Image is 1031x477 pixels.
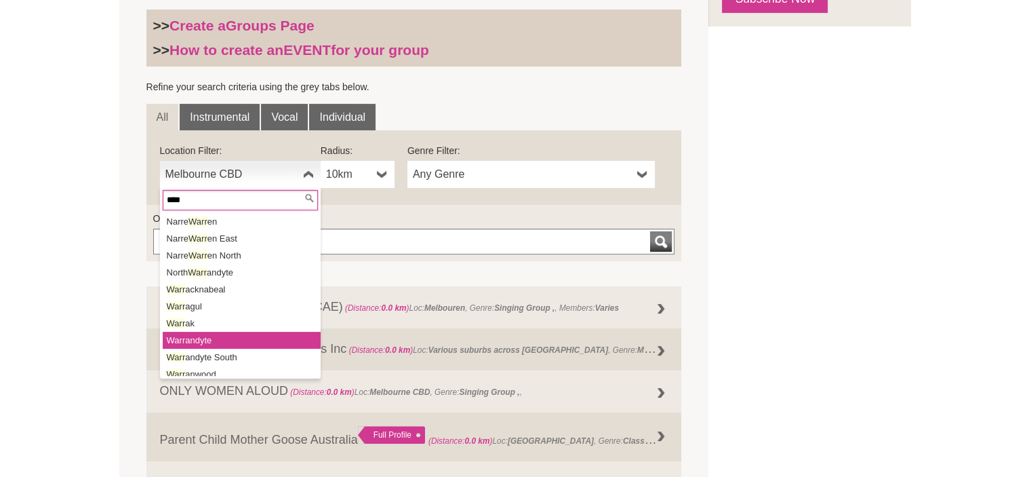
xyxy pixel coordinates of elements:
em: Warr [167,352,186,362]
em: Warr [167,318,186,328]
em: Warr [167,369,186,379]
em: Warr [188,233,207,244]
strong: 0.0 km [327,387,352,397]
a: How to create anEVENTfor your group [169,42,429,58]
li: andyte South [163,349,321,366]
strong: Groups Page [226,18,315,33]
a: Create aGroups Page [169,18,315,33]
strong: Singing Group , [459,387,519,397]
a: Instrumental [180,104,260,131]
span: (Distance: ) [428,436,493,446]
span: Loc: , Genre: , [346,342,735,356]
em: Warr [167,284,186,294]
li: andyte [163,332,321,349]
a: All [146,104,179,131]
a: 10km [321,161,395,188]
span: Loc: , Genre: , Members: [343,303,619,313]
strong: Varies [595,303,619,313]
strong: Singing Group , [494,303,554,313]
span: (Distance: ) [345,303,409,313]
a: Centre For Adult Education (CAE) (Distance:0.0 km)Loc:Melbouren, Genre:Singing Group ,, Members:V... [146,286,682,328]
li: Narre en North [163,247,321,264]
h3: >> [153,17,675,35]
span: 10km [326,166,371,183]
span: (Distance: ) [349,345,413,355]
li: agul [163,298,321,315]
a: ONLY WOMEN ALOUD (Distance:0.0 km)Loc:Melbourne CBD, Genre:Singing Group ,, [146,370,682,413]
a: Individual [309,104,376,131]
li: anwood [163,366,321,383]
li: North andyte [163,264,321,281]
label: Radius: [321,144,395,157]
span: Loc: , Genre: , [428,433,693,446]
strong: Various suburbs across [GEOGRAPHIC_DATA] [428,345,608,355]
label: Location Filter: [160,144,321,157]
em: Warr [167,301,186,311]
a: Any Genre [407,161,655,188]
strong: EVENT [283,42,331,58]
strong: [GEOGRAPHIC_DATA] [508,436,594,446]
em: Warr [188,216,207,227]
strong: Class Workshop , [623,433,691,446]
a: Parent Child Mother Goose Australia Full Profile (Distance:0.0 km)Loc:[GEOGRAPHIC_DATA], Genre:Cl... [146,413,682,461]
a: Vocal [261,104,308,131]
em: Warr [188,250,207,261]
a: Friends of the Team of Pianists Inc (Distance:0.0 km)Loc:Various suburbs across [GEOGRAPHIC_DATA]... [146,328,682,370]
li: ak [163,315,321,332]
a: Melbourne CBD [160,161,321,188]
h3: >> [153,41,675,59]
label: Or find a Group by Keywords [153,212,675,225]
strong: Melbourne CBD [369,387,430,397]
em: Warr [188,267,207,278]
strong: Music Session (regular) , [637,342,733,356]
strong: Melbouren [424,303,465,313]
strong: 0.0 km [464,436,489,446]
strong: 0.0 km [381,303,406,313]
em: Warr [167,335,186,345]
span: Loc: , Genre: , [288,387,522,397]
span: Melbourne CBD [165,166,298,183]
li: acknabeal [163,281,321,298]
li: Narre en [163,213,321,230]
span: Any Genre [413,166,632,183]
li: Narre en East [163,230,321,247]
strong: 0.0 km [385,345,410,355]
div: Full Profile [358,426,425,444]
span: (Distance: ) [290,387,355,397]
p: Refine your search criteria using the grey tabs below. [146,80,682,94]
label: Genre Filter: [407,144,655,157]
